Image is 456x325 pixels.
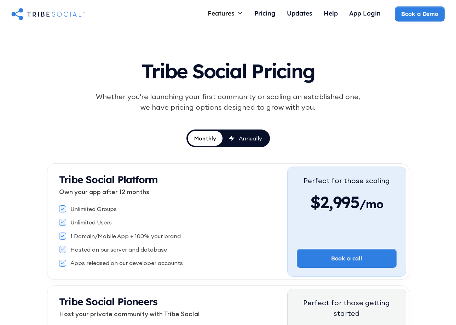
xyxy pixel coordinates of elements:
[297,249,397,268] a: Book a call
[202,6,249,20] div: Features
[249,6,281,22] a: Pricing
[281,6,318,22] a: Updates
[239,134,262,142] div: Annually
[349,9,381,17] div: App Login
[287,9,312,17] div: Updates
[297,297,397,319] div: Perfect for those getting started
[344,6,386,22] a: App Login
[59,309,287,319] p: Host your private community with Tribe Social
[70,259,183,267] div: Apps released on our developer accounts
[318,6,344,22] a: Help
[70,205,117,213] div: Unlimited Groups
[208,9,235,17] div: Features
[254,9,276,17] div: Pricing
[59,295,157,308] strong: Tribe Social Pioneers
[92,91,364,113] div: Whether you're launching your first community or scaling an established one, we have pricing opti...
[194,134,216,142] div: Monthly
[59,173,158,186] strong: Tribe Social Platform
[70,218,112,226] div: Unlimited Users
[324,9,338,17] div: Help
[304,175,390,186] div: Perfect for those scaling
[11,7,85,21] a: home
[395,6,445,21] a: Book a Demo
[70,246,167,253] div: Hosted on our server and database
[359,197,383,215] span: /mo
[304,192,390,213] div: $2,995
[70,232,181,240] div: 1 Domain/Mobile App + 100% your brand
[64,53,392,86] h1: Tribe Social Pricing
[59,187,287,197] p: Own your app after 12 months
